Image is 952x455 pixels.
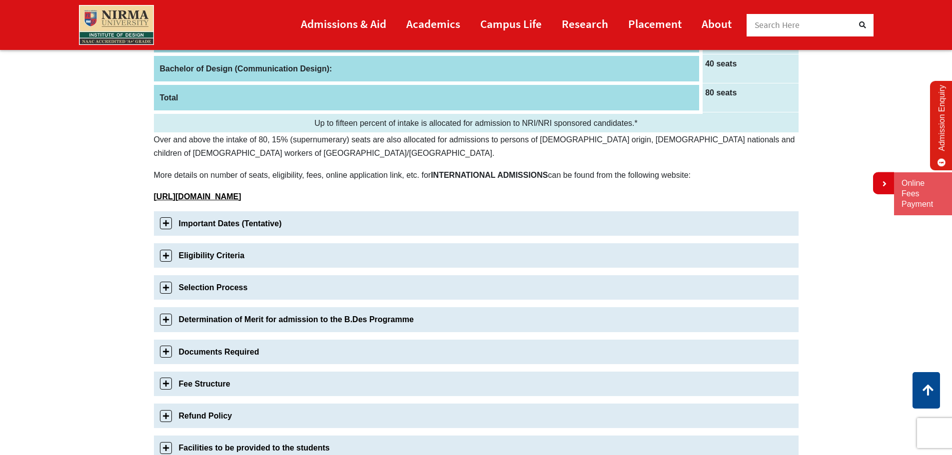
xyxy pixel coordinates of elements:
a: Important Dates (Tentative) [154,211,799,236]
a: Determination of Merit for admission to the B.Des Programme [154,307,799,332]
th: Total [154,83,701,112]
a: Documents Required [154,340,799,364]
a: Fee Structure [154,372,799,396]
a: Eligibility Criteria [154,243,799,268]
td: 40 seats [701,54,799,83]
td: Up to fifteen percent of intake is allocated for admission to NRI/NRI sponsored candidates. [154,112,799,132]
th: Bachelor of Design (Communication Design): [154,54,701,83]
span: Search Here [755,19,800,30]
td: 80 seats [701,83,799,112]
a: Online Fees Payment [902,178,945,209]
a: Research [562,12,608,35]
a: About [702,12,732,35]
a: [URL][DOMAIN_NAME] [154,192,241,201]
a: Refund Policy [154,404,799,428]
p: Over and above the intake of 80, 15% (supernumerary) seats are also allocated for admissions to p... [154,133,799,160]
a: Campus Life [480,12,542,35]
p: More details on number of seats, eligibility, fees, online application link, etc. for can be foun... [154,168,799,182]
img: main_logo [79,5,154,45]
b: INTERNATIONAL ADMISSIONS [431,171,548,179]
a: Placement [628,12,682,35]
a: Admissions & Aid [301,12,386,35]
a: Academics [406,12,460,35]
a: Selection Process [154,275,799,300]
